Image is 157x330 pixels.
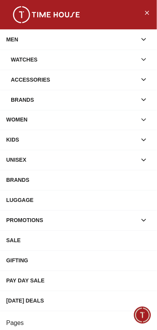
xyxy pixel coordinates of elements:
[6,274,151,288] div: PAY DAY SALE
[6,214,137,227] div: PROMOTIONS
[6,254,151,268] div: GIFTING
[6,113,137,127] div: WOMEN
[6,193,151,207] div: LUGGAGE
[6,32,137,46] div: MEN
[6,294,151,308] div: [DATE] DEALS
[134,307,151,324] div: Chat Widget
[6,133,137,147] div: KIDS
[6,234,151,248] div: SALE
[11,93,137,107] div: Brands
[6,173,151,187] div: BRANDS
[141,6,153,19] button: Close Menu
[11,73,137,87] div: Accessories
[8,6,85,23] img: ...
[6,153,137,167] div: UNISEX
[11,53,137,67] div: Watches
